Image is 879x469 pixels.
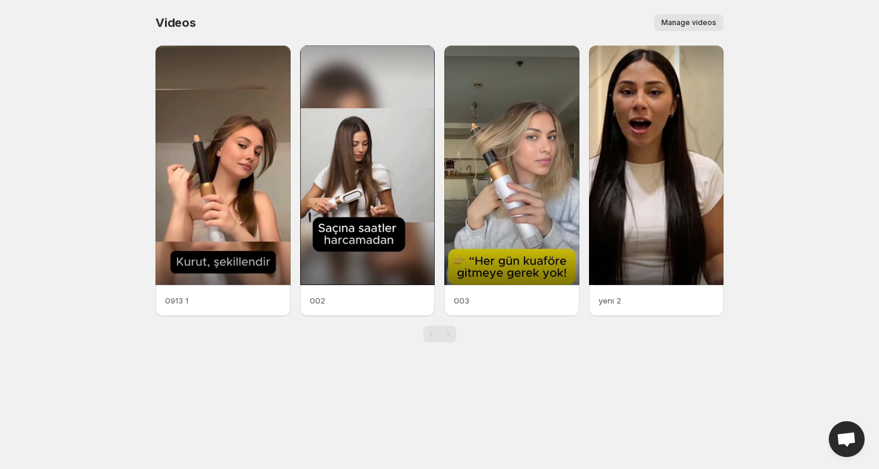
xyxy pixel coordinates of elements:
button: Manage videos [654,14,724,31]
div: Open chat [829,421,865,457]
p: 0913 1 [165,295,281,306]
span: Videos [155,16,196,30]
p: yeni 2 [599,295,715,306]
nav: Pagination [423,326,456,342]
span: Manage videos [661,18,716,27]
p: 003 [454,295,570,306]
p: 002 [310,295,426,306]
